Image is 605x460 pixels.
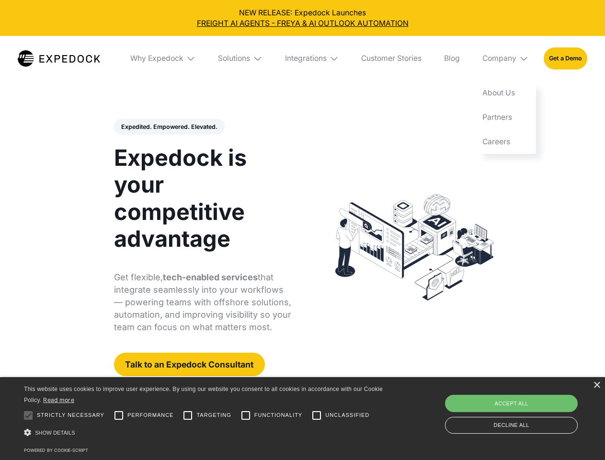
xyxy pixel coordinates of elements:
a: Talk to an Expedock Consultant [114,353,265,376]
div: Company [475,36,536,81]
a: Careers [475,129,536,154]
a: About Us [475,81,536,105]
a: FREIGHT AI AGENTS - FREYA & AI OUTLOOK AUTOMATION [8,18,598,29]
div: Solutions [211,36,270,81]
a: Powered by cookie-script [24,448,88,453]
span: Functionality [254,411,302,419]
span: Show details [35,430,75,436]
div: Why Expedock [130,54,183,63]
p: Get flexible, that integrate seamlessly into your workflows — powering teams with offshore soluti... [114,271,292,333]
div: Show details [24,426,386,439]
span: Targeting [196,411,231,419]
div: NEW RELEASE: Expedock Launches [8,8,598,29]
a: Blog [436,36,467,81]
span: Strictly necessary [37,411,104,419]
span: Performance [127,411,174,419]
span: Unclassified [325,411,369,419]
div: Why Expedock [123,36,203,81]
a: Read more [43,396,74,403]
nav: Company [475,81,536,154]
a: Customer Stories [354,36,429,81]
span: This website uses cookies to improve user experience. By using our website you consent to all coo... [24,386,383,403]
div: Solutions [218,54,250,63]
iframe: Chat Widget [445,356,605,460]
div: Integrations [277,36,346,81]
strong: tech-enabled services [163,272,258,282]
a: Get a Demo [544,47,587,69]
div: Integrations [285,54,327,63]
h1: Expedock is your competitive advantage [114,144,292,252]
div: Company [482,54,516,63]
a: Partners [475,105,536,130]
